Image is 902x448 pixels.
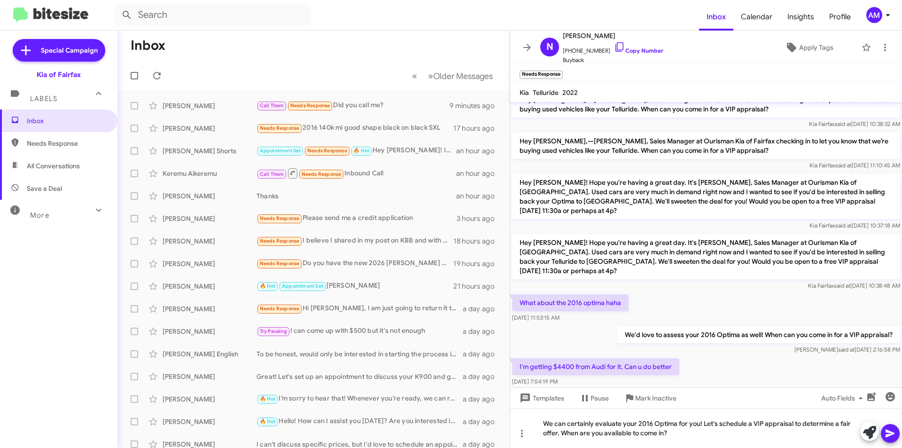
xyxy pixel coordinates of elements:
a: Insights [780,3,822,31]
span: « [412,70,417,82]
span: N [546,39,553,55]
div: We can certainly evaluate your 2016 Optima for you! Let's schedule a VIP appraisal to determine a... [510,409,902,448]
div: Hello! How can I assist you [DATE]? Are you interested in discussing your vehicle or planning a v... [257,416,463,427]
button: Apply Tags [761,39,857,56]
span: Inbox [27,116,107,126]
span: Buyback [563,55,663,65]
span: Needs Response [307,148,347,154]
span: Kia [520,88,529,97]
small: Needs Response [520,71,563,79]
span: Needs Response [260,215,300,221]
input: Search [114,4,311,26]
button: Templates [510,390,572,407]
div: 2016 140k mi good shape black on black SXL [257,123,453,134]
div: [PERSON_NAME] [163,394,257,404]
button: Next [422,66,498,86]
div: [PERSON_NAME] [163,327,257,336]
span: Kia Fairfax [DATE] 10:37:18 AM [809,222,900,229]
p: Hey [PERSON_NAME]! Hope you're having a great day. It's [PERSON_NAME], Sales Manager at Ourisman ... [512,174,900,219]
button: Pause [572,390,616,407]
button: AM [858,7,892,23]
div: a day ago [463,349,502,359]
div: Please send me a credit application [257,213,457,224]
div: Did you call me? [257,100,450,111]
div: 3 hours ago [457,214,502,223]
span: Special Campaign [41,46,98,55]
div: 9 minutes ago [450,101,502,110]
span: All Conversations [27,161,80,171]
div: [PERSON_NAME] [163,304,257,314]
div: Great! Let's set up an appointment to discuss your K900 and get you a fair offer. What day works ... [257,372,463,381]
a: Special Campaign [13,39,105,62]
p: Hey [PERSON_NAME],—[PERSON_NAME], Sales Manager at Ourisman Kia of Fairfax checking in to let you... [512,91,900,118]
div: Hey [PERSON_NAME]! I can stop by in a few minutes, after my meeting. [257,145,456,156]
div: Thanks [257,191,456,201]
span: said at [838,346,855,353]
span: Try Pausing [260,328,287,334]
span: Apply Tags [799,39,833,56]
div: [PERSON_NAME] [163,417,257,426]
div: an hour ago [456,169,502,178]
div: I believe I shared in my post on KBB and with one of your sales people that the battery was not c... [257,236,453,246]
a: Inbox [699,3,733,31]
span: [PHONE_NUMBER] [563,41,663,55]
div: a day ago [463,394,502,404]
span: 🔥 Hot [260,396,276,402]
span: said at [835,222,852,229]
span: Labels [30,94,57,103]
div: [PERSON_NAME] Shorts [163,146,257,156]
div: 19 hours ago [453,259,502,268]
span: 🔥 Hot [260,283,276,289]
a: Profile [822,3,858,31]
a: Copy Number [614,47,663,54]
div: a day ago [463,417,502,426]
span: 🔥 Hot [260,418,276,424]
div: To be honest, would only be interested in starting the process if I knew what comparable offers f... [257,349,463,359]
h1: Inbox [131,38,165,53]
div: 17 hours ago [453,124,502,133]
button: Mark Inactive [616,390,684,407]
span: Auto Fields [821,390,866,407]
span: 2022 [562,88,578,97]
div: I can come up with $500 but it's not enough [257,326,463,337]
p: I'm getting $4400 from Audi for it. Can u do better [512,358,679,375]
span: Appointment Set [282,283,323,289]
a: Calendar [733,3,780,31]
span: Needs Response [260,306,300,312]
span: said at [834,282,850,289]
p: Hey [PERSON_NAME]! Hope you're having a great day. It's [PERSON_NAME], Sales Manager at Ourisman ... [512,234,900,279]
button: Auto Fields [814,390,874,407]
div: [PERSON_NAME] [163,101,257,110]
div: 18 hours ago [453,236,502,246]
span: said at [835,120,851,127]
span: » [428,70,433,82]
span: Telluride [533,88,559,97]
div: Do you have the new 2026 [PERSON_NAME] EV?? [257,258,453,269]
span: 🔥 Hot [353,148,369,154]
div: [PERSON_NAME] English [163,349,257,359]
span: Kia Fairfax [DATE] 10:38:48 AM [808,282,900,289]
p: What about the 2016 optima haha [512,294,629,311]
div: AM [866,7,882,23]
div: [PERSON_NAME] [163,372,257,381]
span: Needs Response [260,260,300,267]
div: [PERSON_NAME] [163,236,257,246]
span: Needs Response [260,125,300,131]
div: an hour ago [456,146,502,156]
span: [DATE] 7:54:19 PM [512,378,558,385]
p: We'd love to assess your 2016 Optima as well! When can you come in for a VIP appraisal? [617,326,900,343]
div: an hour ago [456,191,502,201]
span: Call Them [260,171,284,177]
button: Previous [406,66,423,86]
div: Keremu Aikeremu [163,169,257,178]
div: [PERSON_NAME] [163,124,257,133]
div: Hi [PERSON_NAME], I am just going to return it to the dealership [257,303,463,314]
span: Templates [518,390,564,407]
span: [PERSON_NAME] [DATE] 2:16:58 PM [794,346,900,353]
span: Needs Response [260,238,300,244]
span: Pause [591,390,609,407]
